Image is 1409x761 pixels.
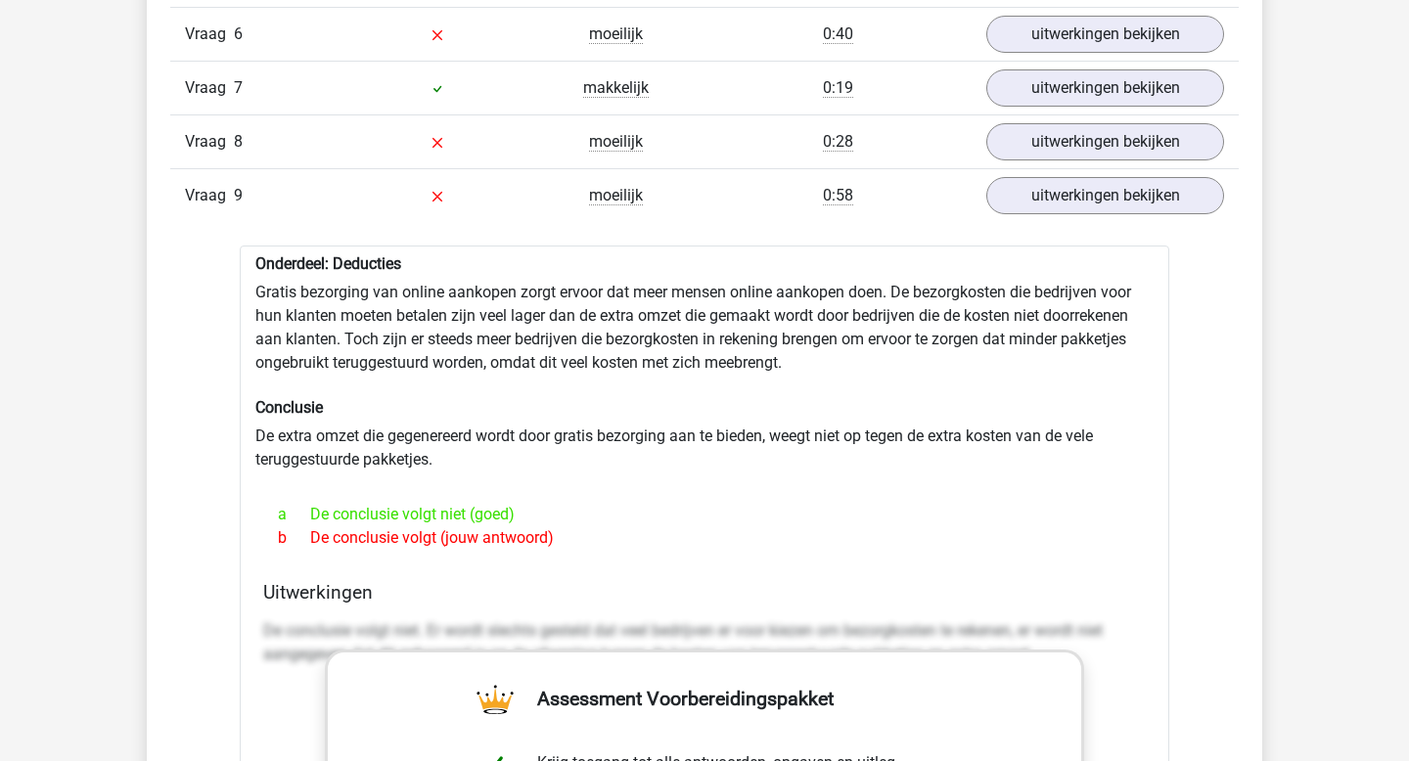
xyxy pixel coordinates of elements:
span: b [278,526,310,550]
span: a [278,503,310,526]
a: uitwerkingen bekijken [986,177,1224,214]
span: moeilijk [589,186,643,205]
span: moeilijk [589,132,643,152]
span: Vraag [185,76,234,100]
span: Vraag [185,130,234,154]
div: De conclusie volgt niet (goed) [263,503,1146,526]
span: 0:58 [823,186,853,205]
a: uitwerkingen bekijken [986,123,1224,160]
div: De conclusie volgt (jouw antwoord) [263,526,1146,550]
span: 7 [234,78,243,97]
span: moeilijk [589,24,643,44]
span: 0:40 [823,24,853,44]
span: 8 [234,132,243,151]
span: 0:28 [823,132,853,152]
h4: Uitwerkingen [263,581,1146,604]
span: 6 [234,24,243,43]
span: makkelijk [583,78,649,98]
p: De conclusie volgt niet. Er wordt slechts gesteld dat veel bedrijven er voor kiezen om bezorgkost... [263,619,1146,666]
span: Vraag [185,184,234,207]
span: 0:19 [823,78,853,98]
span: 9 [234,186,243,204]
h6: Onderdeel: Deducties [255,254,1154,273]
a: uitwerkingen bekijken [986,69,1224,107]
a: uitwerkingen bekijken [986,16,1224,53]
span: Vraag [185,22,234,46]
h6: Conclusie [255,398,1154,417]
